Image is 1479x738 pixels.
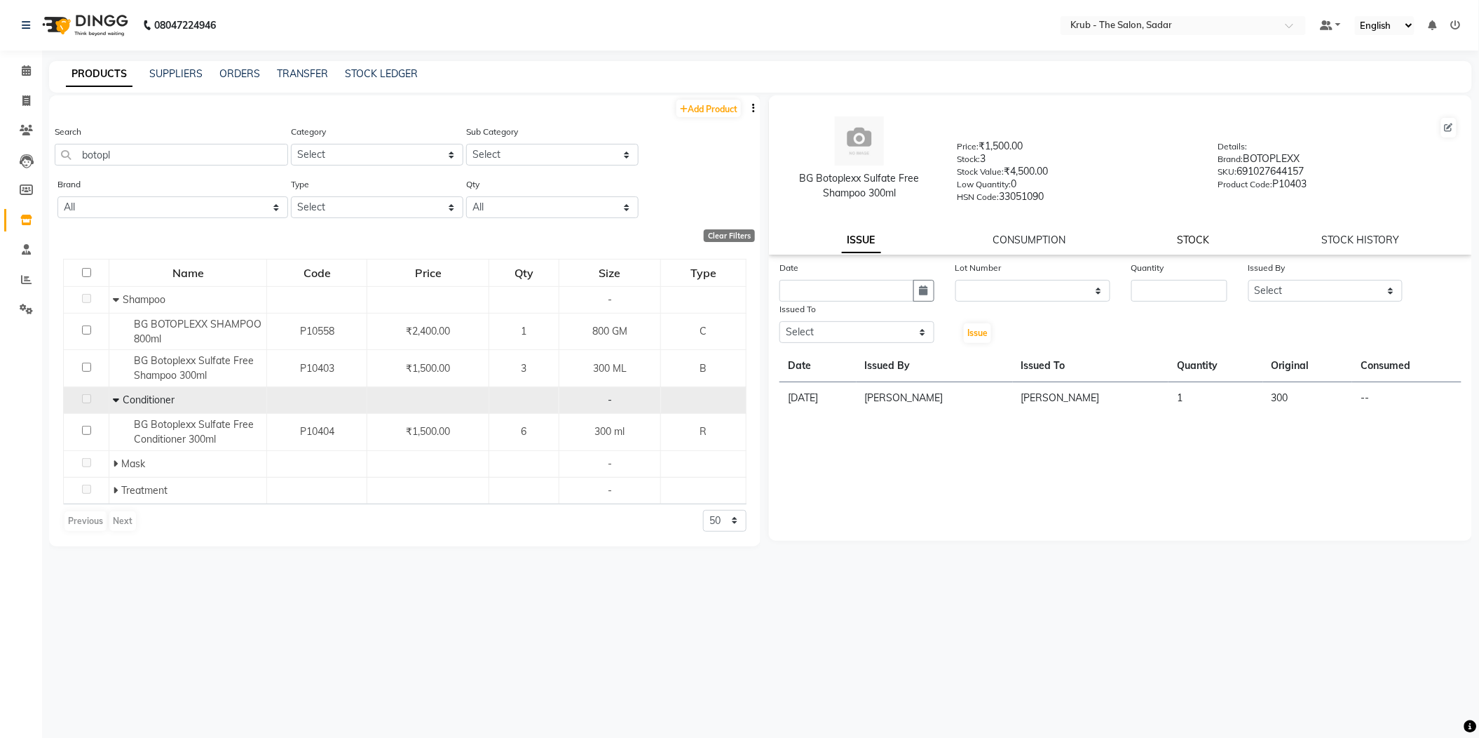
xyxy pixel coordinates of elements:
[1218,177,1458,196] div: P10403
[154,6,216,45] b: 08047224946
[1013,382,1169,415] td: [PERSON_NAME]
[219,67,260,80] a: ORDERS
[957,140,979,153] label: Price:
[1263,350,1353,382] th: Original
[57,178,81,191] label: Brand
[700,362,707,375] span: B
[268,260,366,286] div: Code
[560,260,660,286] div: Size
[113,457,121,470] span: Expand Row
[608,293,612,306] span: -
[595,425,625,438] span: 300 ml
[1218,166,1237,178] label: SKU:
[779,262,798,274] label: Date
[1013,350,1169,382] th: Issued To
[1178,234,1210,246] a: STOCK
[842,228,881,253] a: ISSUE
[1352,350,1461,382] th: Consumed
[1168,382,1262,415] td: 1
[113,293,123,306] span: Collapse Row
[857,382,1013,415] td: [PERSON_NAME]
[700,325,707,337] span: C
[957,164,1197,184] div: ₹4,500.00
[608,457,612,470] span: -
[490,260,558,286] div: Qty
[957,178,1011,191] label: Low Quantity:
[957,166,1004,178] label: Stock Value:
[1321,234,1399,246] a: STOCK HISTORY
[1218,178,1273,191] label: Product Code:
[121,457,145,470] span: Mask
[608,394,612,406] span: -
[1218,152,1458,171] div: BOTOPLEXX
[700,425,707,438] span: R
[957,177,1197,196] div: 0
[134,354,254,382] span: BG Botoplexx Sulfate Free Shampoo 300ml
[291,178,309,191] label: Type
[149,67,203,80] a: SUPPLIERS
[345,67,418,80] a: STOCK LEDGER
[1218,153,1243,166] label: Brand:
[964,323,991,343] button: Issue
[779,382,857,415] td: [DATE]
[522,362,527,375] span: 3
[608,484,612,497] span: -
[66,62,132,87] a: PRODUCTS
[779,303,816,316] label: Issued To
[783,171,936,201] div: BG Botoplexx Sulfate Free Shampoo 300ml
[466,126,518,138] label: Sub Category
[113,484,121,497] span: Expand Row
[113,394,123,406] span: Collapse Row
[835,116,884,166] img: avatar
[55,144,288,166] input: Search by product name or code
[300,425,334,438] span: P10404
[134,418,254,445] span: BG Botoplexx Sulfate Free Conditioner 300ml
[368,260,488,286] div: Price
[967,328,988,338] span: Issue
[957,153,980,166] label: Stock:
[1263,382,1353,415] td: 300
[55,126,81,138] label: Search
[1218,164,1458,184] div: 691027644157
[277,67,328,80] a: TRANSFER
[1131,262,1164,274] label: Quantity
[123,394,175,406] span: Conditioner
[522,325,527,337] span: 1
[1168,350,1262,382] th: Quantity
[522,425,527,438] span: 6
[955,262,1002,274] label: Lot Number
[957,189,1197,209] div: 33051090
[134,318,261,345] span: BG BOTOPLEXX SHAMPOO 800ml
[704,229,755,242] div: Clear Filters
[993,234,1065,246] a: CONSUMPTION
[1352,382,1461,415] td: --
[676,100,741,117] a: Add Product
[300,325,334,337] span: P10558
[662,260,745,286] div: Type
[466,178,479,191] label: Qty
[592,325,627,337] span: 800 GM
[291,126,326,138] label: Category
[857,350,1013,382] th: Issued By
[957,139,1197,159] div: ₹1,500.00
[957,152,1197,171] div: 3
[123,293,165,306] span: Shampoo
[110,260,266,286] div: Name
[36,6,132,45] img: logo
[779,350,857,382] th: Date
[406,425,450,438] span: ₹1,500.00
[957,191,999,203] label: HSN Code:
[300,362,334,375] span: P10403
[593,362,627,375] span: 300 ML
[406,362,450,375] span: ₹1,500.00
[406,325,450,337] span: ₹2,400.00
[1248,262,1286,274] label: Issued By
[1218,140,1248,153] label: Details:
[121,484,168,497] span: Treatment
